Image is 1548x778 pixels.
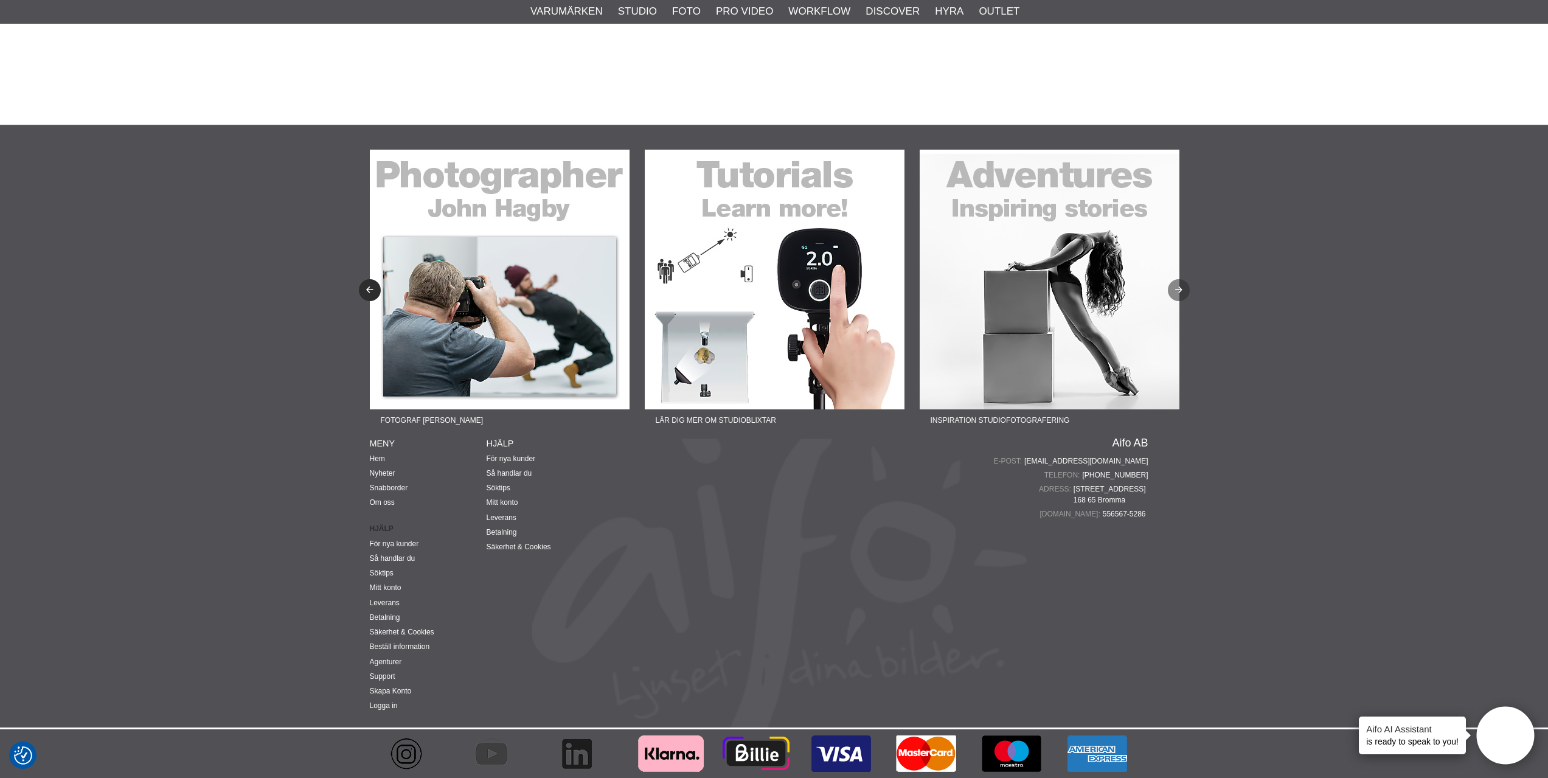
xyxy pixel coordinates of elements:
a: Betalning [370,613,400,622]
a: Mitt konto [487,498,518,507]
span: [DOMAIN_NAME]: [1040,509,1102,519]
img: Maestro [978,729,1045,778]
img: Billie [723,729,790,778]
a: Outlet [979,4,1019,19]
a: Annons:22-02F banner-sidfot-adventures.jpgInspiration Studiofotografering [920,150,1179,431]
a: Varumärken [530,4,603,19]
img: American Express [1063,729,1130,778]
a: Pro Video [716,4,773,19]
a: För nya kunder [370,540,419,548]
span: Fotograf [PERSON_NAME] [370,409,494,431]
a: Foto [672,4,701,19]
a: Hem [370,454,385,463]
button: Previous [359,279,381,301]
img: Aifo - YouTube [473,729,510,778]
button: Next [1168,279,1190,301]
img: Aifo - Linkedin [558,729,595,778]
img: Visa [808,729,875,778]
a: Söktips [487,484,510,492]
img: Revisit consent button [14,746,32,765]
span: Inspiration Studiofotografering [920,409,1081,431]
button: Samtyckesinställningar [14,745,32,766]
a: [EMAIL_ADDRESS][DOMAIN_NAME] [1024,456,1148,467]
a: Agenturer [370,658,402,666]
span: 556567-5286 [1103,509,1148,519]
img: MasterCard [893,729,960,778]
a: [PHONE_NUMBER] [1082,470,1148,481]
a: Mitt konto [370,583,401,592]
a: Aifo - YouTube [455,729,540,778]
a: Aifo - Linkedin [540,729,625,778]
a: Skapa Konto [370,687,412,695]
a: Workflow [788,4,850,19]
a: Betalning [487,528,517,537]
h4: Hjälp [487,437,603,450]
img: Annons:22-01F banner-sidfot-tutorials.jpg [645,150,904,409]
img: Aifo - Instagram [388,729,425,778]
a: Så handlar du [487,469,532,478]
span: Adress: [1039,484,1074,495]
img: Annons:22-02F banner-sidfot-adventures.jpg [920,150,1179,409]
a: Logga in [370,701,398,710]
strong: Hjälp [370,523,487,534]
a: Annons:22-01F banner-sidfot-tutorials.jpgLär dig mer om studioblixtar [645,150,904,431]
a: Snabborder [370,484,408,492]
a: Hyra [935,4,963,19]
a: Säkerhet & Cookies [370,628,434,636]
div: is ready to speak to you! [1359,717,1466,754]
h4: Aifo AI Assistant [1366,723,1459,735]
a: Så handlar du [370,554,415,563]
h4: Meny [370,437,487,450]
a: Aifo - Instagram [370,729,455,778]
a: Studio [618,4,657,19]
img: Klarna [637,729,704,778]
img: Annons:22-08F banner-sidfot-john.jpg [370,150,630,409]
a: Nyheter [370,469,395,478]
span: Lär dig mer om studioblixtar [645,409,787,431]
a: Leverans [370,599,400,607]
a: Söktips [370,569,394,577]
a: Discover [866,4,920,19]
a: Om oss [370,498,395,507]
a: Support [370,672,395,681]
a: Leverans [487,513,516,522]
a: För nya kunder [487,454,536,463]
span: [STREET_ADDRESS] 168 65 Bromma [1074,484,1148,505]
span: E-post: [993,456,1024,467]
a: Säkerhet & Cookies [487,543,551,551]
a: Beställ information [370,642,430,651]
a: Aifo AB [1112,437,1148,448]
span: Telefon: [1044,470,1083,481]
a: Annons:22-08F banner-sidfot-john.jpgFotograf [PERSON_NAME] [370,150,630,431]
